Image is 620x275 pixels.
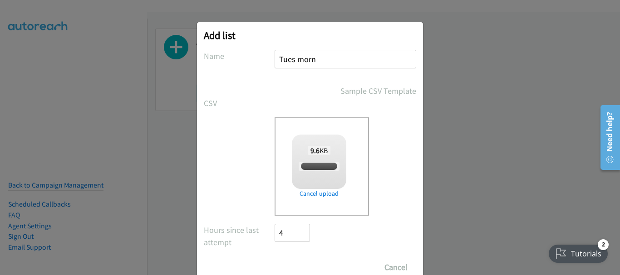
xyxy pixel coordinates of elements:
[340,85,416,97] a: Sample CSV Template
[204,97,275,109] label: CSV
[594,101,620,174] iframe: Resource Center
[308,146,331,155] span: KB
[292,189,346,198] a: Cancel upload
[204,50,275,62] label: Name
[543,236,613,268] iframe: Checklist
[299,162,339,171] span: Tues morn.csv
[204,224,275,248] label: Hours since last attempt
[310,146,320,155] strong: 9.6
[204,29,416,42] h2: Add list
